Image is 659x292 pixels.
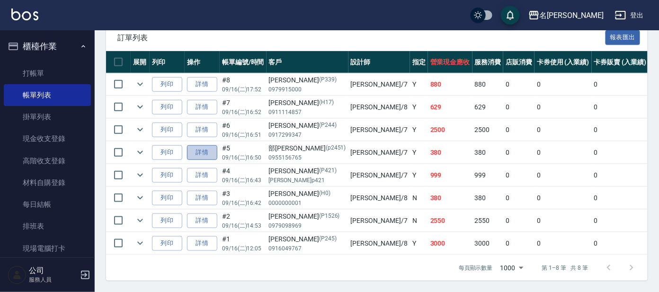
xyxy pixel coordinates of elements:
td: Y [410,142,428,164]
div: [PERSON_NAME] [269,166,346,176]
td: 3000 [472,232,504,255]
p: 0916049767 [269,244,346,253]
th: 展開 [131,51,150,73]
button: 登出 [611,7,648,24]
button: 列印 [152,145,182,160]
td: [PERSON_NAME] /7 [348,210,410,232]
th: 卡券販賣 (入業績) [592,51,649,73]
p: 09/16 (二) 14:53 [222,221,264,230]
th: 列印 [150,51,185,73]
td: #8 [220,73,267,96]
td: 0 [592,210,649,232]
a: 報表匯出 [606,33,641,42]
a: 每日結帳 [4,194,91,215]
p: [PERSON_NAME]p421 [269,176,346,185]
button: 列印 [152,123,182,137]
th: 服務消費 [472,51,504,73]
td: #6 [220,119,267,141]
p: (H17) [319,98,334,108]
td: 629 [428,96,472,118]
a: 詳情 [187,100,217,115]
td: 0 [592,164,649,186]
button: expand row [133,191,147,205]
td: 0 [534,142,592,164]
td: 0 [592,119,649,141]
a: 現場電腦打卡 [4,238,91,259]
td: 0 [592,187,649,209]
td: 0 [534,210,592,232]
td: 0 [503,210,534,232]
button: 列印 [152,77,182,92]
button: 名[PERSON_NAME] [525,6,607,25]
img: Person [8,265,27,284]
a: 詳情 [187,236,217,251]
td: 0 [534,96,592,118]
td: 880 [428,73,472,96]
td: 0 [503,187,534,209]
p: 每頁顯示數量 [459,264,493,272]
a: 詳情 [187,213,217,228]
a: 詳情 [187,168,217,183]
td: #4 [220,164,267,186]
p: 09/16 (二) 16:43 [222,176,264,185]
a: 詳情 [187,145,217,160]
a: 材料自購登錄 [4,172,91,194]
td: 2500 [428,119,472,141]
td: 0 [503,73,534,96]
p: 09/16 (二) 12:05 [222,244,264,253]
a: 詳情 [187,191,217,205]
div: [PERSON_NAME] [269,121,346,131]
td: [PERSON_NAME] /7 [348,164,410,186]
div: 部[PERSON_NAME] [269,143,346,153]
button: 列印 [152,100,182,115]
td: 0 [534,232,592,255]
th: 設計師 [348,51,410,73]
button: expand row [133,213,147,228]
p: (P1526) [319,212,340,221]
a: 帳單列表 [4,84,91,106]
td: #7 [220,96,267,118]
th: 營業現金應收 [428,51,472,73]
td: #5 [220,142,267,164]
p: 0917299347 [269,131,346,139]
span: 訂單列表 [117,33,606,43]
td: Y [410,164,428,186]
td: [PERSON_NAME] /7 [348,142,410,164]
button: 列印 [152,213,182,228]
a: 詳情 [187,123,217,137]
td: 0 [503,232,534,255]
td: 0 [503,164,534,186]
button: 報表匯出 [606,30,641,45]
div: [PERSON_NAME] [269,75,346,85]
p: 0911114857 [269,108,346,116]
td: 999 [472,164,504,186]
button: save [501,6,520,25]
div: [PERSON_NAME] [269,212,346,221]
th: 指定 [410,51,428,73]
p: 09/16 (二) 16:42 [222,199,264,207]
td: [PERSON_NAME] /7 [348,73,410,96]
a: 現金收支登錄 [4,128,91,150]
th: 卡券使用 (入業績) [534,51,592,73]
td: 2550 [472,210,504,232]
div: [PERSON_NAME] [269,234,346,244]
td: 0 [592,73,649,96]
td: 2550 [428,210,472,232]
button: 櫃檯作業 [4,34,91,59]
p: 服務人員 [29,275,77,284]
td: [PERSON_NAME] /7 [348,119,410,141]
td: 2500 [472,119,504,141]
td: Y [410,96,428,118]
th: 客戶 [267,51,348,73]
p: (P339) [319,75,337,85]
td: [PERSON_NAME] /8 [348,187,410,209]
td: 0 [503,142,534,164]
p: 0000000001 [269,199,346,207]
td: 629 [472,96,504,118]
div: [PERSON_NAME] [269,189,346,199]
p: 0955156765 [269,153,346,162]
a: 打帳單 [4,62,91,84]
img: Logo [11,9,38,20]
td: 380 [428,187,472,209]
td: 3000 [428,232,472,255]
